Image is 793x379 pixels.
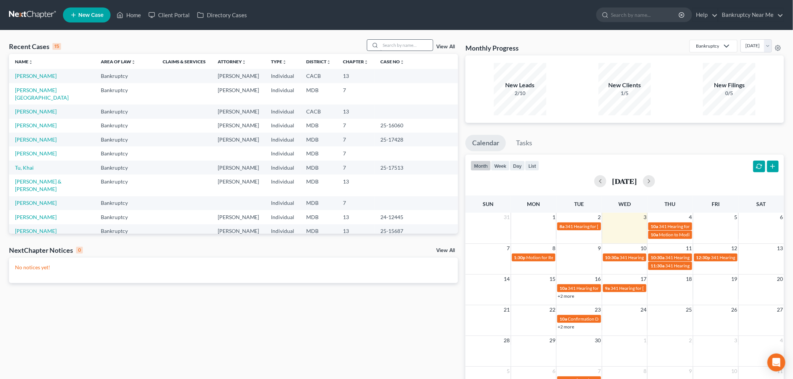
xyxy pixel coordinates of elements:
span: 341 Hearing for [PERSON_NAME] [711,255,778,260]
td: MDB [301,175,337,196]
a: Calendar [465,135,506,151]
span: 5 [734,213,738,222]
a: [PERSON_NAME] [15,108,57,115]
span: 2 [597,213,602,222]
span: 13 [777,244,784,253]
span: 2 [688,336,693,345]
a: View All [436,248,455,253]
td: CACB [301,69,337,83]
div: NextChapter Notices [9,246,83,255]
span: 25 [685,305,693,314]
a: Directory Cases [193,8,251,22]
td: [PERSON_NAME] [212,69,265,83]
i: unfold_more [400,60,405,64]
span: 12 [731,244,738,253]
td: Individual [265,146,301,160]
span: 30 [594,336,602,345]
span: 8 [552,244,556,253]
span: Motion for Relief Hearing [527,255,576,260]
td: Individual [265,83,301,104]
a: Chapterunfold_more [343,59,369,64]
div: 1/5 [598,90,651,97]
a: [PERSON_NAME] [15,150,57,157]
a: Help [693,8,718,22]
span: 341 Hearing for [PERSON_NAME] [620,255,687,260]
a: Tu, Khai [15,164,34,171]
span: 10:30a [605,255,619,260]
td: 13 [337,210,375,224]
span: 3 [734,336,738,345]
div: 2/10 [494,90,546,97]
div: Bankruptcy [696,43,719,49]
span: 9 [597,244,602,253]
a: View All [436,44,455,49]
td: 13 [337,224,375,238]
span: 341 Hearing for [PERSON_NAME] [568,285,635,291]
span: 3 [643,213,647,222]
a: Tasks [509,135,539,151]
span: 7 [597,367,602,376]
a: [PERSON_NAME] [15,214,57,220]
span: 341 Hearing for [PERSON_NAME] [665,263,732,269]
i: unfold_more [242,60,246,64]
div: 0/5 [703,90,756,97]
span: 15 [549,275,556,284]
td: 25-16060 [375,119,458,133]
i: unfold_more [131,60,136,64]
span: 12:30p [696,255,711,260]
p: No notices yet! [15,264,452,271]
td: 24-12445 [375,210,458,224]
span: 11 [685,244,693,253]
a: Area of Lawunfold_more [101,59,136,64]
span: 10 [640,244,647,253]
td: 7 [337,146,375,160]
span: Sun [483,201,494,207]
td: Bankruptcy [95,161,157,175]
i: unfold_more [283,60,287,64]
a: [PERSON_NAME] & [PERSON_NAME] [15,178,61,192]
a: +2 more [558,293,574,299]
td: 7 [337,161,375,175]
span: 27 [777,305,784,314]
td: Bankruptcy [95,175,157,196]
span: 14 [503,275,511,284]
span: Confirmation Date for [PERSON_NAME] [GEOGRAPHIC_DATA][PERSON_NAME][GEOGRAPHIC_DATA] [568,316,774,322]
span: Tue [575,201,584,207]
a: [PERSON_NAME] [15,73,57,79]
span: 26 [731,305,738,314]
div: 0 [76,247,83,254]
td: Individual [265,104,301,118]
td: CACB [301,104,337,118]
a: +2 more [558,324,574,330]
i: unfold_more [327,60,331,64]
td: Individual [265,224,301,238]
span: Wed [618,201,631,207]
a: [PERSON_NAME] [15,200,57,206]
td: Individual [265,133,301,146]
td: [PERSON_NAME] [212,133,265,146]
i: unfold_more [364,60,369,64]
div: New Leads [494,81,546,90]
span: 6 [780,213,784,222]
a: Home [113,8,145,22]
td: [PERSON_NAME] [212,119,265,133]
span: 16 [594,275,602,284]
td: Bankruptcy [95,104,157,118]
span: 1 [552,213,556,222]
td: MDB [301,210,337,224]
a: Client Portal [145,8,193,22]
span: 8a [560,224,564,229]
td: Individual [265,69,301,83]
td: Bankruptcy [95,146,157,160]
a: Attorneyunfold_more [218,59,246,64]
td: Bankruptcy [95,83,157,104]
td: Bankruptcy [95,210,157,224]
td: 25-15687 [375,224,458,238]
span: 29 [549,336,556,345]
td: Bankruptcy [95,119,157,133]
span: 7 [506,244,511,253]
td: 13 [337,175,375,196]
div: 15 [52,43,61,50]
button: day [510,161,525,171]
th: Claims & Services [157,54,212,69]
